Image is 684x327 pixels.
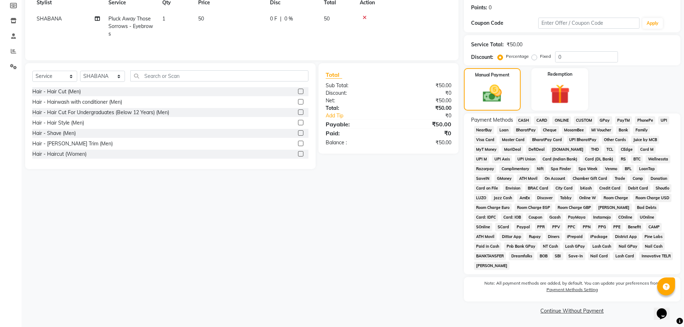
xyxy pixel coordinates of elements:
[637,165,657,173] span: LoanTap
[162,15,165,22] span: 1
[563,242,587,251] span: Lash GPay
[596,204,632,212] span: [PERSON_NAME]
[591,213,613,221] span: Instamojo
[388,82,457,89] div: ₹50.00
[588,233,610,241] span: iPackage
[526,145,547,154] span: DefiDeal
[515,155,538,163] span: UPI Union
[474,223,493,231] span: SOnline
[474,155,489,163] span: UPI M
[619,155,628,163] span: RS
[603,165,620,173] span: Venmo
[504,242,538,251] span: Pnb Bank GPay
[648,174,669,183] span: Donation
[499,136,527,144] span: Master Card
[320,97,388,104] div: Net:
[565,233,585,241] span: iPrepaid
[474,204,512,212] span: Room Charge Euro
[642,233,665,241] span: Pine Labs
[635,116,655,125] span: PhonePe
[535,194,555,202] span: Discover
[613,252,636,260] span: Lash Card
[590,242,614,251] span: Lash Cash
[538,18,639,29] input: Enter Offer / Coupon Code
[388,120,457,129] div: ₹50.00
[646,155,670,163] span: Wellnessta
[320,139,388,146] div: Balance :
[516,116,531,125] span: CASH
[474,233,497,241] span: ATH Movil
[32,130,76,137] div: Hair - Shave (Men)
[326,71,342,79] span: Total
[642,242,665,251] span: Nail Cash
[540,53,551,60] label: Fixed
[615,116,632,125] span: PayTM
[474,252,506,260] span: BANKTANSFER
[578,184,594,192] span: bKash
[499,165,531,173] span: Complimentary
[388,104,457,112] div: ₹50.00
[597,116,612,125] span: GPay
[530,136,564,144] span: BharatPay Card
[37,15,62,22] span: SHABANA
[492,155,512,163] span: UPI Axis
[534,165,546,173] span: Nift
[491,194,514,202] span: Jazz Cash
[625,184,650,192] span: Debit Card
[637,213,656,221] span: UOnline
[280,15,281,23] span: |
[497,126,511,134] span: Loan
[553,184,575,192] span: City Card
[631,155,643,163] span: BTC
[324,15,330,22] span: 50
[477,83,508,104] img: _cash.svg
[284,15,293,23] span: 0 %
[589,126,614,134] span: MI Voucher
[130,70,308,81] input: Search or Scan
[474,184,501,192] span: Card on File
[583,155,616,163] span: Card (DL Bank)
[471,4,487,11] div: Points:
[589,145,601,154] span: THD
[32,140,113,148] div: Hair - [PERSON_NAME] Trim (Men)
[616,242,640,251] span: Nail GPay
[320,112,400,120] a: Add Tip
[503,184,522,192] span: Envision
[540,155,580,163] span: Card (Indian Bank)
[270,15,277,23] span: 0 F
[475,72,509,78] label: Manual Payment
[555,204,593,212] span: Room Charge GBP
[537,252,550,260] span: BOB
[574,116,595,125] span: CUSTOM
[32,119,84,127] div: Hair - Hair Style (Men)
[471,41,504,48] div: Service Total:
[506,53,529,60] label: Percentage
[494,174,514,183] span: GMoney
[613,233,639,241] span: District App
[626,223,643,231] span: Benefit
[567,136,599,144] span: UPI BharatPay
[622,165,634,173] span: BFL
[535,223,547,231] span: PPR
[471,280,673,296] label: Note: All payment methods are added, by default. You can update your preferences from
[558,194,574,202] span: Tabby
[630,174,645,183] span: Comp
[543,174,568,183] span: On Account
[601,194,630,202] span: Room Charge
[646,223,662,231] span: CAMP
[566,223,578,231] span: PPC
[515,204,552,212] span: Room Charge EGP
[549,165,573,173] span: Spa Finder
[566,252,585,260] span: Save-In
[596,223,608,231] span: PPG
[474,126,494,134] span: NearBuy
[588,252,610,260] span: Nail Card
[550,223,563,231] span: PPV
[320,120,388,129] div: Payable:
[513,126,538,134] span: BharatPay
[534,116,549,125] span: CARD
[604,145,616,154] span: TCL
[631,136,660,144] span: Juice by MCB
[198,15,204,22] span: 50
[501,213,523,221] span: Card: IOB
